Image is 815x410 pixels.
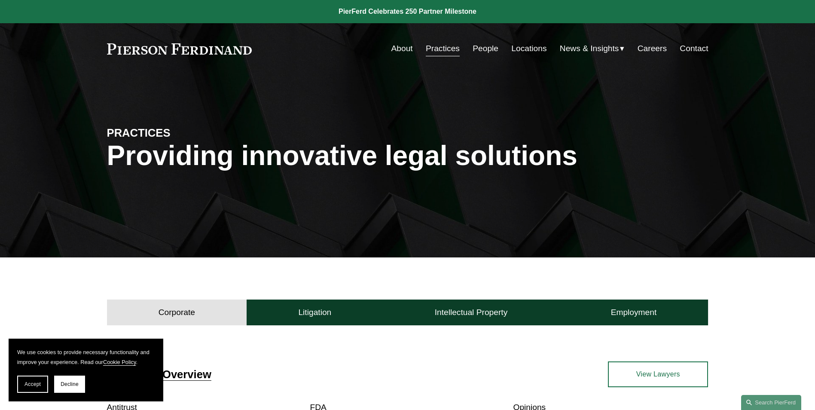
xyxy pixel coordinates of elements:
[107,126,257,140] h4: PRACTICES
[391,40,413,57] a: About
[159,307,195,318] h4: Corporate
[17,376,48,393] button: Accept
[54,376,85,393] button: Decline
[107,368,211,380] a: Corporate Overview
[560,41,619,56] span: News & Insights
[511,40,546,57] a: Locations
[741,395,801,410] a: Search this site
[298,307,331,318] h4: Litigation
[560,40,625,57] a: folder dropdown
[24,381,41,387] span: Accept
[608,361,708,387] a: View Lawyers
[107,140,708,171] h1: Providing innovative legal solutions
[17,347,155,367] p: We use cookies to provide necessary functionality and improve your experience. Read our .
[435,307,508,318] h4: Intellectual Property
[611,307,657,318] h4: Employment
[426,40,460,57] a: Practices
[680,40,708,57] a: Contact
[61,381,79,387] span: Decline
[638,40,667,57] a: Careers
[9,339,163,401] section: Cookie banner
[473,40,498,57] a: People
[103,359,136,365] a: Cookie Policy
